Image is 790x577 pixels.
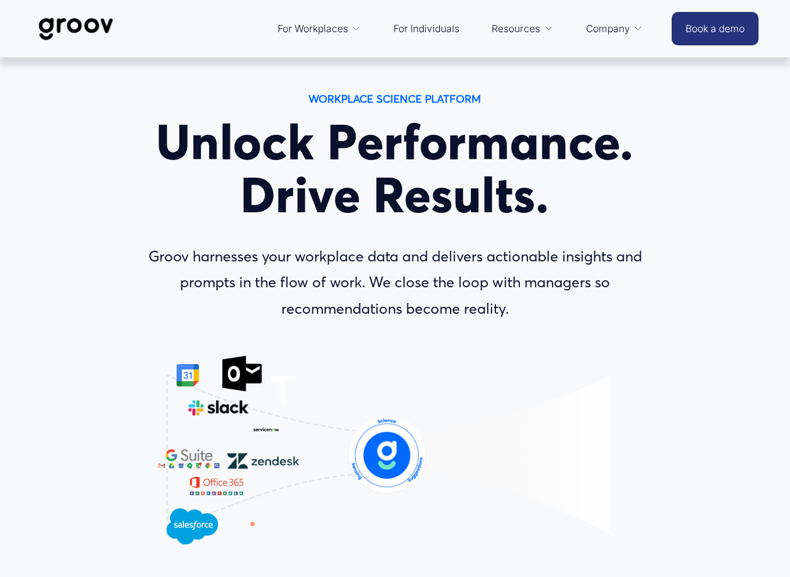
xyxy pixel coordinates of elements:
[308,92,481,105] strong: WORKPLACE SCIENCE PLATFORM
[123,115,667,222] h1: Unlock Performance. Drive Results.
[387,14,466,44] a: For Individuals
[492,20,540,38] span: Resources
[586,20,630,38] span: Company
[123,243,667,321] p: Groov harnesses your workplace data and delivers actionable insights and prompts in the flow of w...
[580,14,650,44] a: folder dropdown
[672,12,759,45] a: Book a demo
[278,20,348,38] span: For Workplaces
[485,14,560,44] a: folder dropdown
[31,8,120,50] img: Groov | Workplace Science Platform | Unlock Performance | Drive Results
[271,14,368,44] a: folder dropdown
